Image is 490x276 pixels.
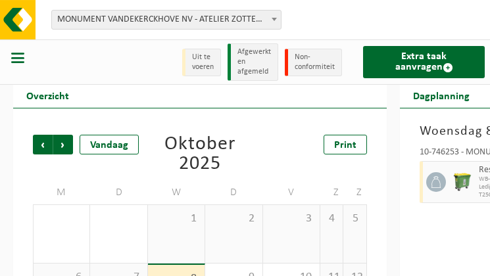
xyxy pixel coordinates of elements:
[148,181,205,204] td: W
[327,212,337,226] span: 4
[453,172,472,192] img: WB-0770-HPE-GN-50
[148,135,252,174] div: Oktober 2025
[53,135,73,154] span: Volgende
[212,212,255,226] span: 2
[270,212,313,226] span: 3
[228,43,278,81] li: Afgewerkt en afgemeld
[350,212,360,226] span: 5
[320,181,344,204] td: Z
[33,181,90,204] td: M
[263,181,320,204] td: V
[343,181,367,204] td: Z
[7,247,220,276] iframe: chat widget
[205,181,262,204] td: D
[363,46,485,78] a: Extra taak aanvragen
[324,135,367,154] a: Print
[400,82,483,108] h2: Dagplanning
[334,140,356,150] span: Print
[52,11,281,29] span: MONUMENT VANDEKERCKHOVE NV - ATELIER ZOTTEGEM - 10-746253
[13,82,82,108] h2: Overzicht
[51,10,282,30] span: MONUMENT VANDEKERCKHOVE NV - ATELIER ZOTTEGEM - 10-746253
[285,49,342,76] li: Non-conformiteit
[90,181,147,204] td: D
[80,135,139,154] div: Vandaag
[155,212,198,226] span: 1
[33,135,53,154] span: Vorige
[182,49,221,76] li: Uit te voeren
